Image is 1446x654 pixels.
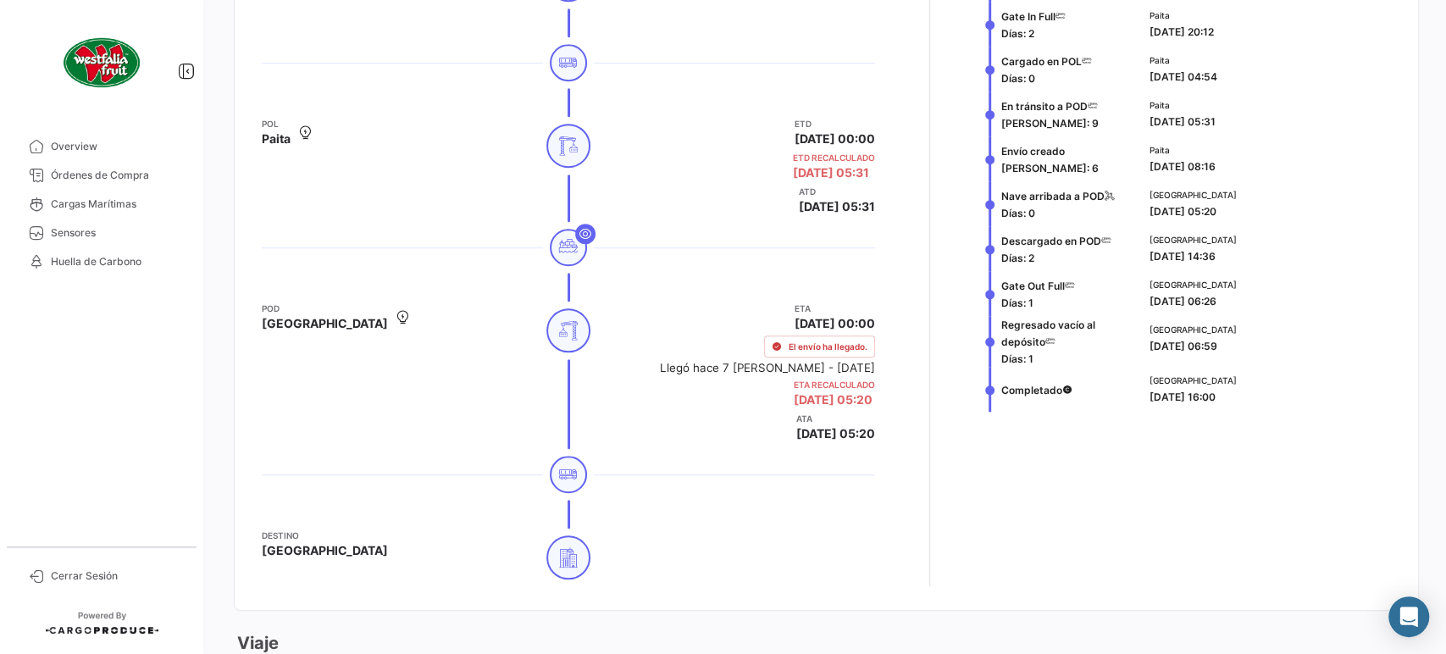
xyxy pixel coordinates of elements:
span: [GEOGRAPHIC_DATA] [1149,323,1236,336]
span: Paita [1149,143,1215,157]
app-card-info-title: ETD [795,117,875,130]
span: [DATE] 16:00 [1149,391,1215,403]
img: client-50.png [59,20,144,105]
span: [PERSON_NAME]: 9 [1001,117,1099,130]
span: Huella de Carbono [51,254,183,269]
span: Envío creado [1001,145,1065,158]
app-card-info-title: Destino [262,529,388,542]
span: Paita [1149,53,1216,67]
a: Sensores [14,219,190,247]
a: Cargas Marítimas [14,190,190,219]
span: [PERSON_NAME]: 6 [1001,162,1099,175]
span: [DATE] 05:20 [794,392,873,407]
span: [DATE] 05:31 [799,198,875,215]
span: Días: 0 [1001,207,1035,219]
span: El envío ha llegado. [789,340,867,353]
app-card-info-title: ETA [795,302,875,315]
span: Cargado en POL [1001,55,1082,68]
span: [DATE] 05:20 [1149,205,1216,218]
a: Órdenes de Compra [14,161,190,190]
a: Overview [14,132,190,161]
span: En tránsito a POD [1001,100,1088,113]
span: Regresado vacío al depósito [1001,319,1095,348]
span: Cargas Marítimas [51,197,183,212]
span: Paita [262,130,291,147]
app-card-info-title: POL [262,117,291,130]
span: [DATE] 08:16 [1149,160,1215,173]
app-card-info-title: ATD [799,185,875,198]
app-card-info-title: ATA [796,412,875,425]
span: [GEOGRAPHIC_DATA] [262,542,388,559]
span: Descargado en POD [1001,235,1101,247]
span: [GEOGRAPHIC_DATA] [262,315,388,332]
span: Días: 1 [1001,352,1033,365]
span: [DATE] 14:36 [1149,250,1215,263]
span: [DATE] 05:31 [1149,115,1215,128]
span: Gate In Full [1001,10,1055,23]
span: Órdenes de Compra [51,168,183,183]
span: [GEOGRAPHIC_DATA] [1149,233,1236,247]
span: Cerrar Sesión [51,568,183,584]
app-card-info-title: ETA Recalculado [794,378,875,391]
span: [DATE] 04:54 [1149,70,1216,83]
span: Días: 1 [1001,297,1033,309]
span: [DATE] 06:59 [1149,340,1216,352]
span: Días: 2 [1001,252,1034,264]
span: [GEOGRAPHIC_DATA] [1149,374,1236,387]
span: Paita [1149,98,1215,112]
span: Nave arribada a POD [1001,190,1105,202]
span: Días: 0 [1001,72,1035,85]
app-card-info-title: POD [262,302,388,315]
app-card-info-title: ETD Recalculado [793,151,875,164]
span: [GEOGRAPHIC_DATA] [1149,188,1236,202]
span: [DATE] 00:00 [795,315,875,332]
span: [DATE] 06:26 [1149,295,1216,308]
small: Llegó hace 7 [PERSON_NAME] - [DATE] [660,361,875,374]
span: Sensores [51,225,183,241]
span: [GEOGRAPHIC_DATA] [1149,278,1236,291]
span: [DATE] 05:20 [796,425,875,442]
span: Paita [1149,8,1213,22]
a: Huella de Carbono [14,247,190,276]
span: [DATE] 20:12 [1149,25,1213,38]
span: [DATE] 00:00 [795,130,875,147]
span: Gate Out Full [1001,280,1065,292]
span: [DATE] 05:31 [793,164,869,181]
span: Overview [51,139,183,154]
span: Días: 2 [1001,27,1034,40]
span: Completado [1001,384,1062,396]
div: Abrir Intercom Messenger [1388,596,1429,637]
